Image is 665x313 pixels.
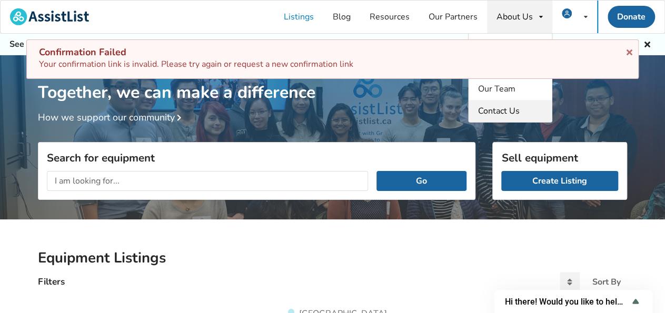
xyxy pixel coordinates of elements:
span: Contact Us [478,105,520,117]
h3: Sell equipment [501,151,618,165]
div: About Us [497,13,533,21]
a: Listings [274,1,323,33]
span: Our Team [478,83,515,95]
h1: Together, we can make a difference [38,55,627,103]
a: Resources [360,1,419,33]
a: Our Partners [419,1,487,33]
img: assistlist-logo [10,8,89,25]
a: Blog [323,1,360,33]
h3: Search for equipment [47,151,467,165]
button: Go [376,171,467,191]
input: I am looking for... [47,171,368,191]
div: Your confirmation link is invalid. Please try again or request a new confirmation link [39,46,626,70]
h4: Filters [38,276,65,288]
button: Show survey - Hi there! Would you like to help us improve AssistList? [505,295,642,308]
div: Sort By [592,278,621,286]
a: Browse Here [215,38,266,50]
img: user icon [562,8,572,18]
div: Confirmation Failed [39,46,626,58]
a: Donate [608,6,655,28]
a: Create Listing [501,171,618,191]
span: Hi there! Would you like to help us improve AssistList? [505,297,629,307]
a: How we support our community [38,111,185,124]
h2: Equipment Listings [38,249,627,267]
